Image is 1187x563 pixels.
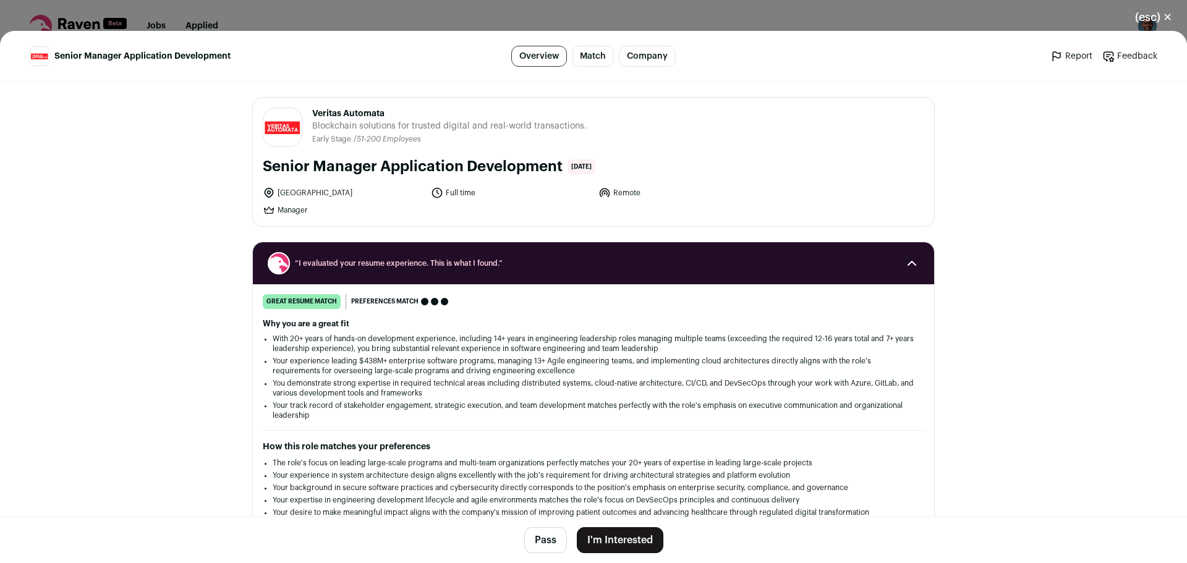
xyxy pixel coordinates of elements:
[351,295,419,308] span: Preferences match
[263,441,924,453] h2: How this role matches your preferences
[273,334,914,353] li: With 20+ years of hands-on development experience, including 14+ years in engineering leadership ...
[54,50,231,62] span: Senior Manager Application Development
[619,46,676,67] a: Company
[263,204,423,216] li: Manager
[30,53,49,60] img: 59d0be1fd1009ced93fe89f26f86913c3c65f88723b65e3f39c36ee3e9a3ac1f.jpg
[273,458,914,468] li: The role's focus on leading large-scale programs and multi-team organizations perfectly matches y...
[357,135,421,143] span: 51-200 Employees
[312,108,587,120] span: Veritas Automata
[354,135,421,144] li: /
[295,258,892,268] span: “I evaluated your resume experience. This is what I found.”
[273,483,914,493] li: Your background in secure software practices and cybersecurity directly corresponds to the positi...
[1102,50,1157,62] a: Feedback
[524,527,567,553] button: Pass
[273,400,914,420] li: Your track record of stakeholder engagement, strategic execution, and team development matches pe...
[263,294,341,309] div: great resume match
[263,187,423,199] li: [GEOGRAPHIC_DATA]
[598,187,759,199] li: Remote
[273,507,914,517] li: Your desire to make meaningful impact aligns with the company's mission of improving patient outc...
[572,46,614,67] a: Match
[273,495,914,505] li: Your expertise in engineering development lifecycle and agile environments matches the role's foc...
[263,319,924,329] h2: Why you are a great fit
[511,46,567,67] a: Overview
[273,378,914,398] li: You demonstrate strong expertise in required technical areas including distributed systems, cloud...
[263,157,563,177] h1: Senior Manager Application Development
[1050,50,1092,62] a: Report
[263,119,302,135] img: 59d0be1fd1009ced93fe89f26f86913c3c65f88723b65e3f39c36ee3e9a3ac1f.jpg
[312,120,587,132] span: Blockchain solutions for trusted digital and real-world transactions.
[312,135,354,144] li: Early Stage
[1120,4,1187,31] button: Close modal
[273,470,914,480] li: Your experience in system architecture design aligns excellently with the job's requirement for d...
[273,356,914,376] li: Your experience leading $438M+ enterprise software programs, managing 13+ Agile engineering teams...
[568,159,595,174] span: [DATE]
[577,527,663,553] button: I'm Interested
[431,187,592,199] li: Full time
